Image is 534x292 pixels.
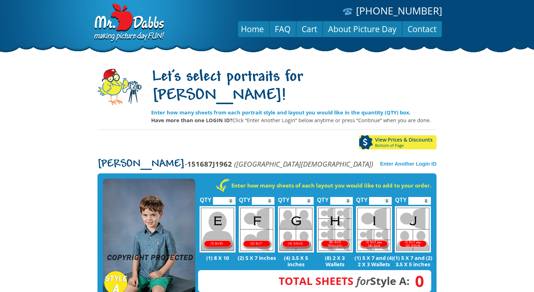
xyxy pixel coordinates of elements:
img: J [395,206,431,252]
a: About Picture Day [323,20,402,37]
a: Enter Another Login ID [380,161,437,167]
label: QTY [356,189,368,207]
img: G [278,206,314,252]
span: Total Sheets [279,274,354,288]
span: 0 [410,277,424,285]
h1: Let's select portraits for [PERSON_NAME]! [151,68,437,106]
a: Contact [402,20,442,37]
a: [PHONE_NUMBER] [356,4,442,17]
p: (1) 5 X 7 and (2) 3.5 X 5 inches [393,255,433,267]
label: QTY [395,189,407,207]
img: H [317,206,353,252]
p: (1) 8 X 10 [198,255,237,261]
a: Home [236,20,269,37]
span: Bottom of Page [375,143,437,148]
p: (2) 5 X 7 inches [237,255,277,261]
a: View Prices & DiscountsBottom of Page [359,135,437,149]
p: (4) 3.5 X 5 inches [276,255,315,267]
img: Dabbs Company [92,4,165,43]
p: (8) 2 X 3 Wallets [315,255,355,267]
span: [PERSON_NAME] [97,159,185,170]
strong: 151687J1962 [187,159,232,169]
p: (1) 5 X 7 and (4) 2 X 3 Wallets [354,255,393,267]
em: for [356,274,370,288]
img: camera-mascot [97,69,142,105]
img: F [239,206,275,252]
strong: Enter how many sheets from each portrait style and layout you would like in the quantity (QTY) box. [151,109,410,116]
img: I [356,206,392,252]
label: QTY [239,189,250,207]
label: QTY [200,189,212,207]
label: QTY [278,189,290,207]
a: Cart [296,20,322,37]
p: - [97,160,373,168]
a: FAQ [269,20,296,37]
strong: Enter how many sheets of each layout you would like to add to your order. [231,182,431,189]
strong: Have more than one LOGIN ID? [151,117,232,124]
p: Click “Enter Another Login” below anytime or press “Continue” when you are done. [151,116,437,124]
label: QTY [317,189,329,207]
img: E [200,206,236,252]
strong: Style A: [279,274,410,288]
em: ([GEOGRAPHIC_DATA][DEMOGRAPHIC_DATA]) [234,159,373,169]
